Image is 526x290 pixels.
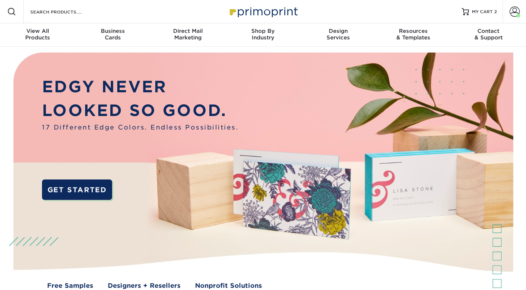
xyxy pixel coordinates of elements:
[376,28,451,41] div: & Templates
[75,28,150,34] span: Business
[150,28,225,34] span: Direct Mail
[451,28,526,34] span: Contact
[42,75,239,99] p: EDGY NEVER
[42,99,239,123] p: LOOKED SO GOOD.
[226,4,300,19] img: Primoprint
[42,179,112,200] a: GET STARTED
[301,23,376,47] a: DesignServices
[225,28,301,41] div: Industry
[301,28,376,34] span: Design
[75,23,150,47] a: BusinessCards
[150,23,225,47] a: Direct MailMarketing
[494,9,497,14] span: 2
[75,28,150,41] div: Cards
[225,23,301,47] a: Shop ByIndustry
[150,28,225,41] div: Marketing
[376,28,451,34] span: Resources
[451,28,526,41] div: & Support
[30,7,101,16] input: SEARCH PRODUCTS.....
[42,123,239,132] span: 17 Different Edge Colors. Endless Possibilities.
[376,23,451,47] a: Resources& Templates
[472,9,493,15] span: MY CART
[301,28,376,41] div: Services
[225,28,301,34] span: Shop By
[451,23,526,47] a: Contact& Support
